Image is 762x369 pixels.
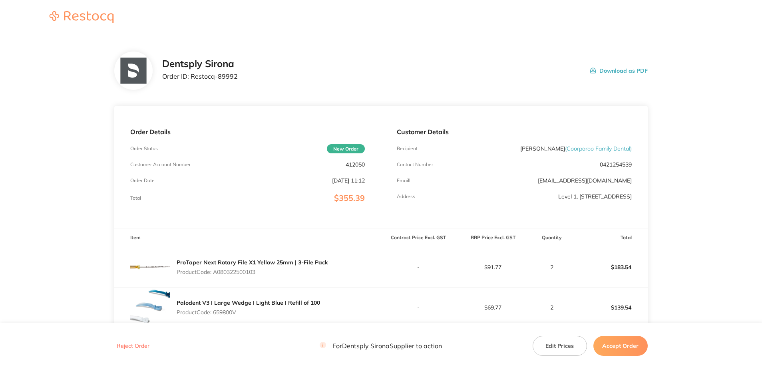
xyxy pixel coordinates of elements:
[162,73,238,80] p: Order ID: Restocq- 89992
[130,247,170,287] img: cTdlNnEwbw
[397,146,418,151] p: Recipient
[114,228,381,247] th: Item
[130,146,158,151] p: Order Status
[531,264,573,270] p: 2
[177,259,328,266] a: ProTaper Next Rotary File X1 Yellow 25mm | 3-File Pack
[130,288,170,327] img: MnFoNTcyNg
[381,264,455,270] p: -
[346,161,365,168] p: 412050
[332,177,365,184] p: [DATE] 11:12
[531,304,573,311] p: 2
[120,58,146,84] img: NTllNzd2NQ
[162,58,238,69] h2: Dentsply Sirona
[573,298,647,317] p: $139.54
[381,228,456,247] th: Contract Price Excl. GST
[397,162,433,167] p: Contact Number
[42,11,121,24] a: Restocq logo
[558,193,632,200] p: Level 1, [STREET_ADDRESS]
[538,177,632,184] a: [EMAIL_ADDRESS][DOMAIN_NAME]
[130,178,155,183] p: Order Date
[177,269,328,275] p: Product Code: A080322500103
[42,11,121,23] img: Restocq logo
[114,343,152,350] button: Reject Order
[456,304,530,311] p: $69.77
[397,128,631,135] p: Customer Details
[130,128,365,135] p: Order Details
[397,178,410,183] p: Emaill
[397,194,415,199] p: Address
[130,162,191,167] p: Customer Account Number
[590,58,648,83] button: Download as PDF
[320,342,442,350] p: For Dentsply Sirona Supplier to action
[573,258,647,277] p: $183.54
[456,264,530,270] p: $91.77
[565,145,632,152] span: ( Coorparoo Family Dental )
[327,144,365,153] span: New Order
[381,304,455,311] p: -
[530,228,573,247] th: Quantity
[130,195,141,201] p: Total
[177,299,320,306] a: Palodent V3 I Large Wedge I Light Blue I Refill of 100
[573,228,648,247] th: Total
[600,161,632,168] p: 0421254539
[334,193,365,203] span: $355.39
[177,309,320,315] p: Product Code: 659800V
[593,336,648,356] button: Accept Order
[533,336,587,356] button: Edit Prices
[520,145,632,152] p: [PERSON_NAME]
[456,228,530,247] th: RRP Price Excl. GST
